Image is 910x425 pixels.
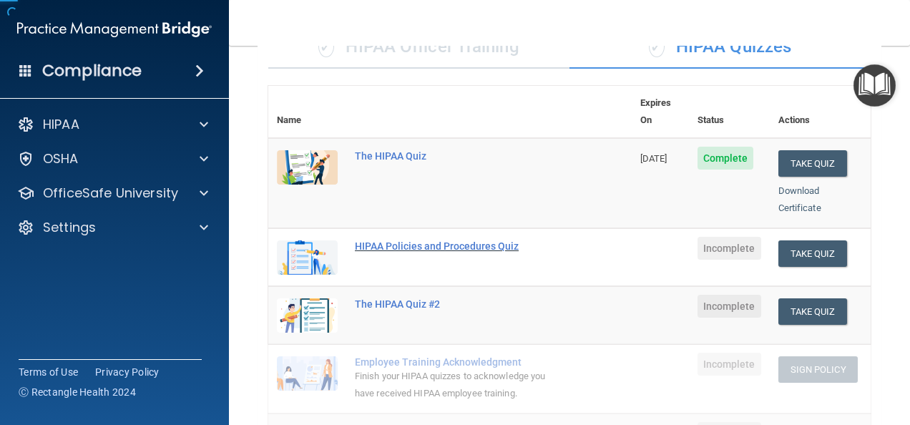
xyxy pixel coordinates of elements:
th: Name [268,86,346,138]
div: HIPAA Quizzes [569,26,871,69]
button: Take Quiz [778,150,847,177]
p: OSHA [43,150,79,167]
a: Settings [17,219,208,236]
div: Employee Training Acknowledgment [355,356,560,368]
div: HIPAA Officer Training [268,26,569,69]
span: Incomplete [698,353,761,376]
p: OfficeSafe University [43,185,178,202]
span: ✓ [649,36,665,57]
span: ✓ [318,36,334,57]
span: Complete [698,147,754,170]
button: Sign Policy [778,356,858,383]
iframe: Drift Widget Chat Controller [838,326,893,381]
th: Status [689,86,770,138]
a: Download Certificate [778,185,821,213]
div: The HIPAA Quiz #2 [355,298,560,310]
button: Open Resource Center [853,64,896,107]
span: Incomplete [698,237,761,260]
img: PMB logo [17,15,212,44]
span: Incomplete [698,295,761,318]
span: Ⓒ Rectangle Health 2024 [19,385,136,399]
a: HIPAA [17,116,208,133]
a: Terms of Use [19,365,78,379]
a: OSHA [17,150,208,167]
button: Take Quiz [778,240,847,267]
th: Actions [770,86,871,138]
div: Finish your HIPAA quizzes to acknowledge you have received HIPAA employee training. [355,368,560,402]
div: The HIPAA Quiz [355,150,560,162]
div: HIPAA Policies and Procedures Quiz [355,240,560,252]
a: OfficeSafe University [17,185,208,202]
h4: Compliance [42,61,142,81]
th: Expires On [632,86,689,138]
p: Settings [43,219,96,236]
p: HIPAA [43,116,79,133]
button: Take Quiz [778,298,847,325]
a: Privacy Policy [95,365,160,379]
span: [DATE] [640,153,667,164]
